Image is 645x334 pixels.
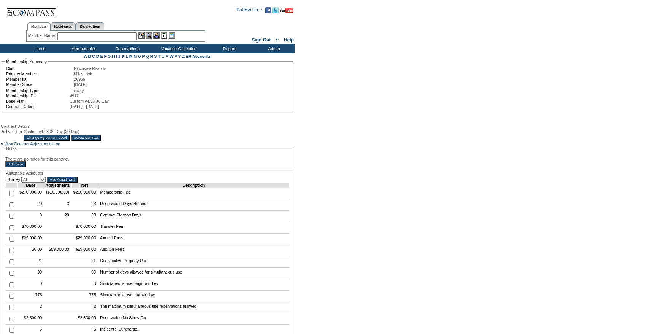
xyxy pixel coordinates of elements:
[6,77,73,81] td: Member ID:
[18,183,44,188] td: Base
[71,188,98,199] td: $260,000.00
[100,54,103,59] a: E
[98,291,289,302] td: Simultaneous use end window
[284,37,294,43] a: Help
[98,279,289,291] td: Simultaneous use begin window
[70,94,79,98] span: 4917
[28,32,57,39] div: Member Name:
[98,302,289,313] td: The maximum simultaneous use reservations allowed
[175,54,177,59] a: X
[98,234,289,245] td: Annual Dues
[166,54,169,59] a: V
[5,59,48,64] legend: Membership Summary
[74,77,85,81] span: 26955
[6,94,69,98] td: Membership ID:
[162,54,165,59] a: U
[18,188,44,199] td: $270,000.00
[6,99,69,103] td: Base Plan:
[276,37,279,43] span: ::
[169,32,175,39] img: b_calculator.gif
[116,54,117,59] a: I
[71,199,98,211] td: 23
[6,82,73,87] td: Member Since:
[17,44,61,53] td: Home
[265,7,271,13] img: Become our fan on Facebook
[98,245,289,256] td: Add-On Fees
[61,44,105,53] td: Memberships
[18,268,44,279] td: 99
[5,146,18,151] legend: Notes
[154,54,157,59] a: S
[71,222,98,234] td: $70,000.00
[70,99,108,103] span: Custom v4.08 30 Day
[112,54,115,59] a: H
[138,32,145,39] img: b_edit.gif
[71,302,98,313] td: 2
[1,124,294,129] div: Contract Details
[71,256,98,268] td: 21
[104,54,107,59] a: F
[5,171,44,175] legend: Adjustable Attributes
[237,6,264,16] td: Follow Us ::
[98,211,289,222] td: Contract Election Days
[98,188,289,199] td: Membership Fee
[18,234,44,245] td: $29,900.00
[5,177,46,183] td: Filter By:
[6,104,69,109] td: Contract Dates:
[88,54,91,59] a: B
[71,291,98,302] td: 775
[134,54,137,59] a: N
[92,54,95,59] a: C
[161,32,167,39] img: Reservations
[96,54,99,59] a: D
[76,22,104,30] a: Reservations
[27,22,51,31] a: Members
[18,256,44,268] td: 21
[70,88,84,93] span: Primary
[71,313,98,325] td: $2,500.00
[146,54,149,59] a: Q
[71,183,98,188] td: Net
[170,54,174,59] a: W
[18,245,44,256] td: $0.00
[251,44,295,53] td: Admin
[98,268,289,279] td: Number of days allowed for simultaneous use
[18,199,44,211] td: 20
[126,54,128,59] a: L
[84,54,87,59] a: A
[18,279,44,291] td: 0
[6,72,73,76] td: Primary Member:
[5,161,26,167] input: Add Note
[18,313,44,325] td: $2,500.00
[2,129,23,134] td: Active Plan:
[272,7,279,13] img: Follow us on Twitter
[207,44,251,53] td: Reports
[71,135,102,141] input: Select Contract
[98,199,289,211] td: Reservation Days Number
[71,245,98,256] td: $59,000.00
[148,44,207,53] td: Vacation Collection
[74,66,106,71] span: Exclusive Resorts
[44,245,71,256] td: $59,000.00
[142,54,145,59] a: P
[71,268,98,279] td: 99
[105,44,148,53] td: Reservations
[129,54,133,59] a: M
[146,32,152,39] img: View
[44,211,71,222] td: 20
[6,88,69,93] td: Membership Type:
[98,313,289,325] td: Reservation No Show Fee
[98,256,289,268] td: Consecutive Property Use
[118,54,121,59] a: J
[272,10,279,14] a: Follow us on Twitter
[71,234,98,245] td: $29,900.00
[44,199,71,211] td: 3
[70,104,99,109] span: [DATE] - [DATE]
[252,37,271,43] a: Sign Out
[178,54,181,59] a: Y
[24,135,70,141] input: Change Agreement Level
[98,222,289,234] td: Transfer Fee
[44,188,71,199] td: ($10,000.00)
[122,54,125,59] a: K
[6,2,56,17] img: Compass Home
